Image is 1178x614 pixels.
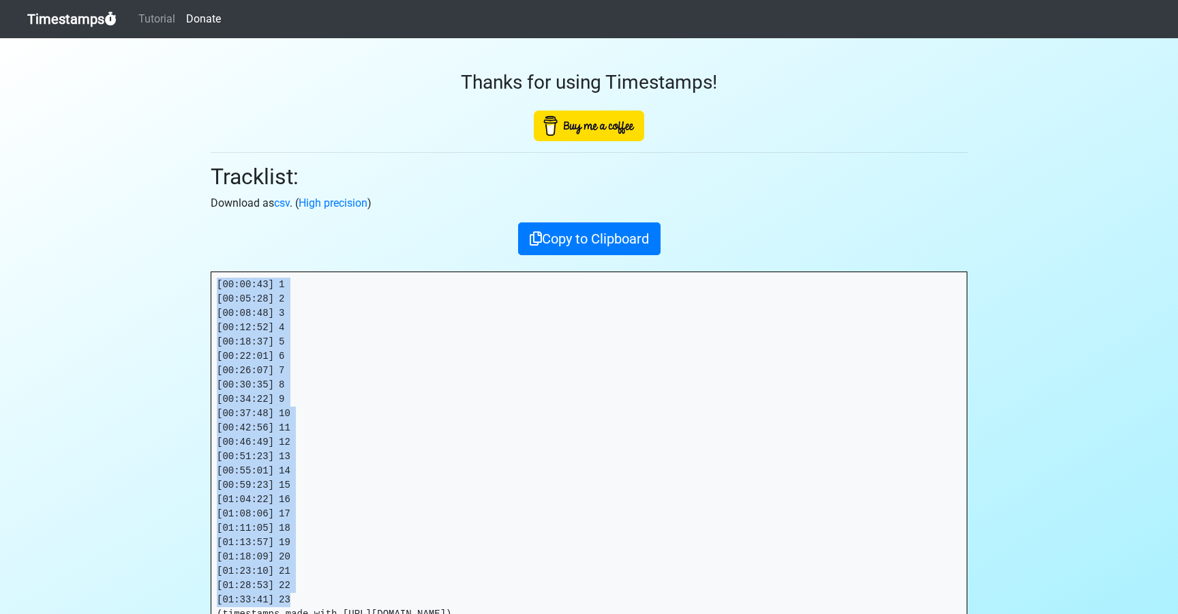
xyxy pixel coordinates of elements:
[211,195,967,211] p: Download as . ( )
[27,5,117,33] a: Timestamps
[274,196,290,209] a: csv
[211,71,967,94] h3: Thanks for using Timestamps!
[518,222,661,255] button: Copy to Clipboard
[133,5,181,33] a: Tutorial
[299,196,367,209] a: High precision
[534,111,644,141] img: Buy Me A Coffee
[181,5,226,33] a: Donate
[211,164,967,190] h2: Tracklist:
